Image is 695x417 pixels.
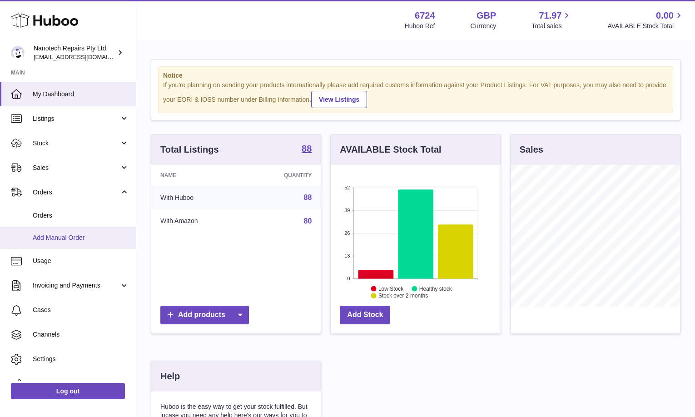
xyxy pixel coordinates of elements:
[11,383,125,399] a: Log out
[33,211,129,220] span: Orders
[340,306,390,324] a: Add Stock
[607,10,684,30] a: 0.00 AVAILABLE Stock Total
[33,188,119,197] span: Orders
[345,185,350,190] text: 52
[345,253,350,258] text: 13
[311,91,367,108] a: View Listings
[33,233,129,242] span: Add Manual Order
[539,10,561,22] span: 71.97
[33,355,129,363] span: Settings
[33,90,129,99] span: My Dashboard
[304,194,312,201] a: 88
[151,165,244,186] th: Name
[520,144,543,156] h3: Sales
[656,10,674,22] span: 0.00
[160,144,219,156] h3: Total Listings
[33,164,119,172] span: Sales
[11,46,25,60] img: info@nanotechrepairs.com
[345,208,350,213] text: 39
[244,165,321,186] th: Quantity
[419,285,452,292] text: Healthy stock
[378,285,404,292] text: Low Stock
[33,139,119,148] span: Stock
[471,22,496,30] div: Currency
[304,217,312,225] a: 80
[33,379,129,388] span: Returns
[345,230,350,236] text: 26
[531,10,572,30] a: 71.97 Total sales
[302,144,312,155] a: 88
[405,22,435,30] div: Huboo Ref
[151,209,244,233] td: With Amazon
[33,306,129,314] span: Cases
[531,22,572,30] span: Total sales
[607,22,684,30] span: AVAILABLE Stock Total
[477,10,496,22] strong: GBP
[160,306,249,324] a: Add products
[34,53,134,60] span: [EMAIL_ADDRESS][DOMAIN_NAME]
[34,44,115,61] div: Nanotech Repairs Pty Ltd
[163,81,668,108] div: If you're planning on sending your products internationally please add required customs informati...
[33,281,119,290] span: Invoicing and Payments
[160,370,180,382] h3: Help
[302,144,312,153] strong: 88
[347,276,350,281] text: 0
[340,144,441,156] h3: AVAILABLE Stock Total
[415,10,435,22] strong: 6724
[163,71,668,80] strong: Notice
[33,114,119,123] span: Listings
[33,257,129,265] span: Usage
[33,330,129,339] span: Channels
[378,293,428,299] text: Stock over 2 months
[151,186,244,209] td: With Huboo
